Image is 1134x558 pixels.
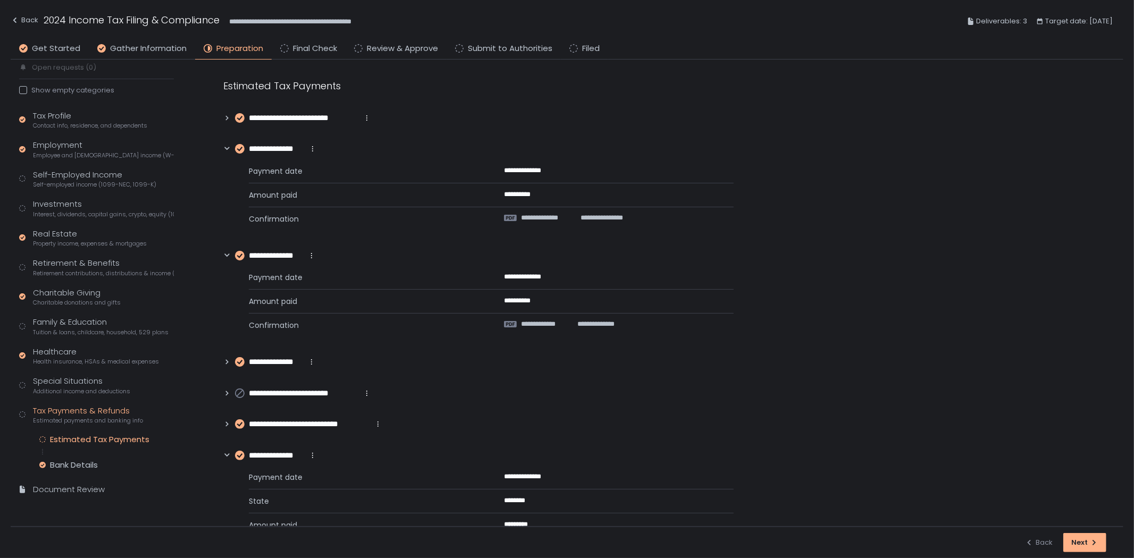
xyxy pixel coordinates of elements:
[249,272,478,283] span: Payment date
[293,43,337,55] span: Final Check
[33,484,105,496] div: Document Review
[33,405,143,425] div: Tax Payments & Refunds
[582,43,600,55] span: Filed
[249,496,478,506] span: State
[1063,533,1106,552] button: Next
[1025,538,1053,547] div: Back
[11,14,38,27] div: Back
[33,417,143,425] span: Estimated payments and banking info
[33,287,121,307] div: Charitable Giving
[33,110,147,130] div: Tax Profile
[33,299,121,307] span: Charitable donations and gifts
[1071,538,1098,547] div: Next
[50,434,149,445] div: Estimated Tax Payments
[33,387,130,395] span: Additional income and deductions
[33,240,147,248] span: Property income, expenses & mortgages
[110,43,187,55] span: Gather Information
[33,210,174,218] span: Interest, dividends, capital gains, crypto, equity (1099s, K-1s)
[33,198,174,218] div: Investments
[223,79,734,93] div: Estimated Tax Payments
[249,166,478,176] span: Payment date
[33,375,130,395] div: Special Situations
[249,520,478,530] span: Amount paid
[33,139,174,159] div: Employment
[33,181,156,189] span: Self-employed income (1099-NEC, 1099-K)
[33,257,174,277] div: Retirement & Benefits
[976,15,1027,28] span: Deliverables: 3
[216,43,263,55] span: Preparation
[367,43,438,55] span: Review & Approve
[32,63,96,72] span: Open requests (0)
[1045,15,1113,28] span: Target date: [DATE]
[249,472,478,483] span: Payment date
[249,190,478,200] span: Amount paid
[33,316,169,336] div: Family & Education
[32,43,80,55] span: Get Started
[249,320,478,331] span: Confirmation
[33,151,174,159] span: Employee and [DEMOGRAPHIC_DATA] income (W-2s)
[33,346,159,366] div: Healthcare
[249,296,478,307] span: Amount paid
[50,460,98,470] div: Bank Details
[33,269,174,277] span: Retirement contributions, distributions & income (1099-R, 5498)
[249,214,478,224] span: Confirmation
[1025,533,1053,552] button: Back
[33,169,156,189] div: Self-Employed Income
[468,43,552,55] span: Submit to Authorities
[33,358,159,366] span: Health insurance, HSAs & medical expenses
[33,122,147,130] span: Contact info, residence, and dependents
[44,13,220,27] h1: 2024 Income Tax Filing & Compliance
[33,328,169,336] span: Tuition & loans, childcare, household, 529 plans
[33,228,147,248] div: Real Estate
[11,13,38,30] button: Back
